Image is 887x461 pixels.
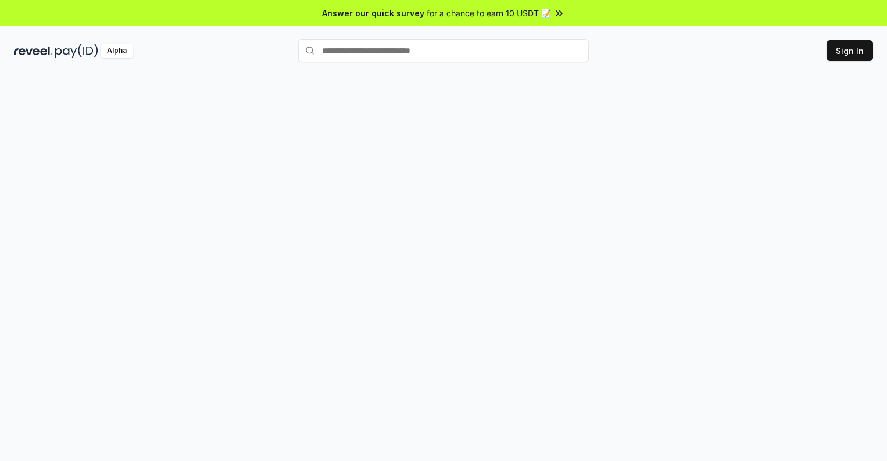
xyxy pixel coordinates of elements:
[827,40,873,61] button: Sign In
[101,44,133,58] div: Alpha
[427,7,551,19] span: for a chance to earn 10 USDT 📝
[55,44,98,58] img: pay_id
[322,7,424,19] span: Answer our quick survey
[14,44,53,58] img: reveel_dark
